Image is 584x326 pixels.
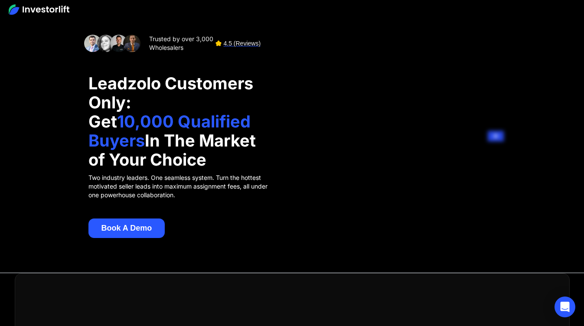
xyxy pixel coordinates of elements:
[88,74,276,169] h1: Leadzolo Customers Only: Get In The Market of Your Choice
[555,297,575,317] div: Open Intercom Messenger
[224,39,261,48] a: 4.5 (Reviews)
[88,173,276,199] p: Two industry leaders. One seamless system. Turn the hottest motivated seller leads into maximum a...
[88,111,251,150] span: 10,000 Qualified Buyers
[88,218,165,238] button: Book A Demo
[215,40,222,46] img: Star image
[149,35,213,52] div: Trusted by over 3,000 Wholesalers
